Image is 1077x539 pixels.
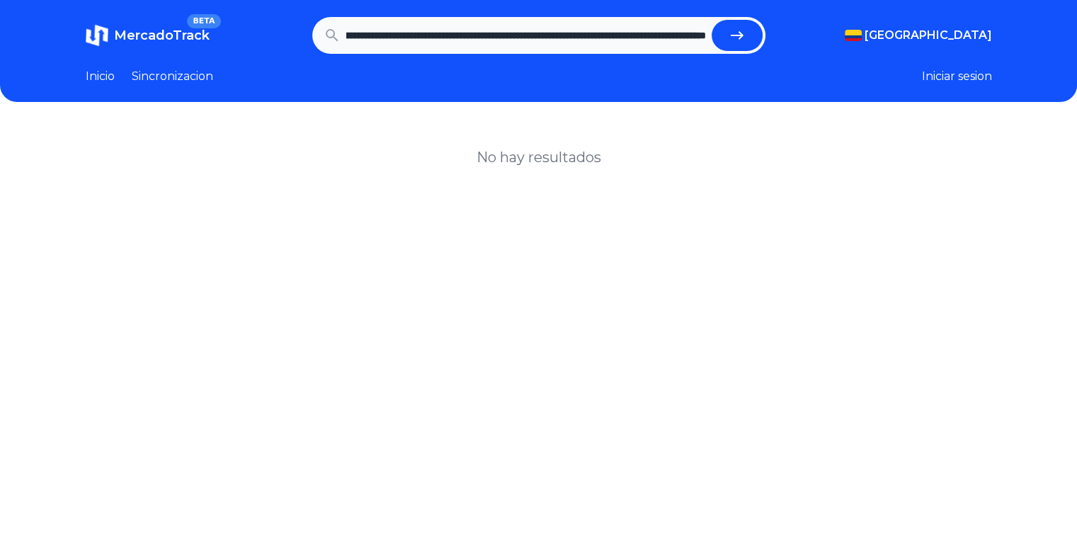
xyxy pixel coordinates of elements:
[865,27,992,44] span: [GEOGRAPHIC_DATA]
[86,68,115,85] a: Inicio
[132,68,213,85] a: Sincronizacion
[922,68,992,85] button: Iniciar sesion
[845,27,992,44] button: [GEOGRAPHIC_DATA]
[86,24,210,47] a: MercadoTrackBETA
[187,14,220,28] span: BETA
[477,147,601,167] h1: No hay resultados
[86,24,108,47] img: MercadoTrack
[845,30,862,41] img: Colombia
[114,28,210,43] span: MercadoTrack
